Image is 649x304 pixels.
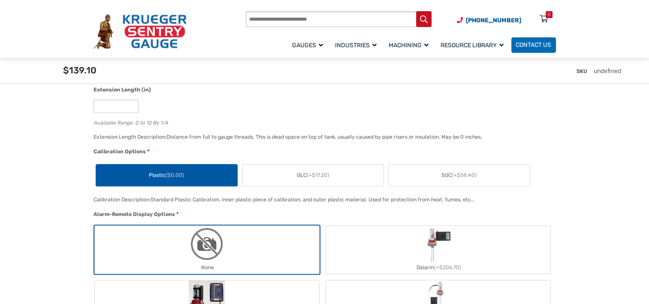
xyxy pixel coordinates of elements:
[94,87,151,93] span: Extension Length (in)
[389,42,429,49] span: Machining
[94,149,146,155] span: Calibration Options
[441,171,477,179] span: SGC
[94,134,166,140] span: Extension Length Description:
[594,67,621,75] span: undefined
[166,172,184,178] span: ($0.00)
[335,42,377,49] span: Industries
[326,226,550,273] label: Dalarm
[436,36,511,54] a: Resource Library
[441,42,504,49] span: Resource Library
[307,172,329,178] span: (+$17.20)
[577,68,587,74] span: SKU
[149,171,184,179] span: Plastic
[94,118,552,126] div: Available Range: 0 to 12 By 1/4
[94,197,151,203] span: Calibration Description:
[384,36,436,54] a: Machining
[511,37,556,53] a: Contact Us
[151,197,475,203] div: Standard Plastic Calibration, inner plastic piece of calibration, and outer plastic material. Use...
[292,42,323,49] span: Gauges
[166,134,482,140] div: Distance from full to gauge threads. This is dead space on top of tank, usually caused by pipe ri...
[466,17,521,24] span: [PHONE_NUMBER]
[326,262,550,273] div: Dalarm
[434,264,461,271] span: (+$206.70)
[548,11,550,18] div: 0
[95,262,319,273] div: None
[288,36,331,54] a: Gauges
[331,36,384,54] a: Industries
[516,42,551,49] span: Contact Us
[94,211,175,217] span: Alarm-Remote Display Options
[63,65,97,76] span: $139.10
[297,171,329,179] span: GLC
[457,16,521,25] a: Phone Number (920) 434-8860
[452,172,477,178] span: (+$58.40)
[176,210,178,218] abbr: required
[147,148,149,155] abbr: required
[95,226,319,273] label: None
[94,14,187,49] img: Krueger Sentry Gauge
